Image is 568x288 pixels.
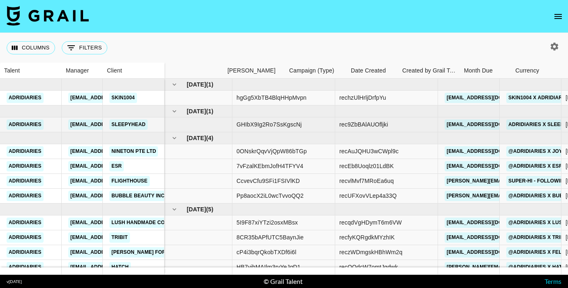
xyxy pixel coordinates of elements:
a: adridiaries [7,161,44,171]
a: Lush Handmade Cosmetics LTD [109,218,200,228]
a: [EMAIL_ADDRESS][DOMAIN_NAME] [445,218,537,228]
div: Client [107,63,122,79]
a: adridiaries [7,146,44,157]
a: [EMAIL_ADDRESS][DOMAIN_NAME] [445,119,537,130]
div: Booker [223,63,285,79]
div: 8CR35bAPfUTC5BaynJie [236,233,304,241]
div: 0ONskrQqvVjQpW86bTGp [236,147,307,155]
div: recvlMvf7MRoEa6uq [339,177,394,185]
div: CcvevCfu9SFi1FSIVlKD [236,177,300,185]
div: Date Created [347,63,398,79]
span: [DATE] [187,80,206,89]
div: recAuJQHU3wCWpl9c [339,147,399,155]
span: [DATE] [187,205,206,213]
div: recUFXovVLep4a33Q [339,192,397,200]
a: [EMAIL_ADDRESS][DOMAIN_NAME] [445,247,537,258]
a: [EMAIL_ADDRESS][DOMAIN_NAME] [68,191,160,201]
div: v [DATE] [7,279,22,284]
a: [EMAIL_ADDRESS][DOMAIN_NAME] [68,119,160,130]
span: [DATE] [187,134,206,142]
a: [EMAIL_ADDRESS][DOMAIN_NAME] [68,176,160,186]
div: recOQdcW7omtJgdwk [339,263,398,271]
div: cP4i3bqrQkobTXDf6i6l [236,248,296,256]
div: Month Due [464,63,493,79]
div: Campaign (Type) [285,63,347,79]
a: [EMAIL_ADDRESS][DOMAIN_NAME] [445,93,537,103]
div: © Grail Talent [264,277,303,286]
a: adridiaries [7,191,44,201]
a: [EMAIL_ADDRESS][DOMAIN_NAME] [68,146,160,157]
a: adridiaries [7,232,44,243]
div: Airtable ID [121,63,223,79]
div: recEb8Uoqlz01LdBK [339,162,394,170]
div: Month Due [460,63,511,79]
a: adridiaries [7,176,44,186]
a: adridiaries [7,262,44,272]
a: [PERSON_NAME] FOR PERFUMES & COSMETICS TRADING CO. L.L.C [109,247,282,258]
div: Currency [515,63,539,79]
button: open drawer [550,8,566,25]
div: Currency [511,63,552,79]
span: ( 4 ) [206,134,213,142]
a: Sleepyhead [109,119,148,130]
div: recfyKQRgdkMYzhIK [339,233,395,241]
button: Show filters [62,41,107,54]
div: Date Created [351,63,386,79]
a: SKIN1004 [109,93,137,103]
a: adridiaries [7,247,44,258]
a: [EMAIL_ADDRESS][DOMAIN_NAME] [68,93,160,103]
a: adridiaries [7,218,44,228]
div: Client [103,63,165,79]
a: Flighthouse [109,176,150,186]
div: hgGg5XbTB4BlqHHpMvpn [236,94,306,102]
a: Tribit [109,232,130,243]
div: 7vFzalKEbmJofH4TFYV4 [236,162,304,170]
a: @adridiaries x LUSH [506,218,568,228]
a: adridiaries [7,119,44,130]
button: Select columns [7,41,55,54]
div: rechzUlHrljDrfpYu [339,94,386,102]
a: [EMAIL_ADDRESS][DOMAIN_NAME] [68,161,160,171]
a: [EMAIL_ADDRESS][DOMAIN_NAME] [68,232,160,243]
span: ( 1 ) [206,80,213,89]
img: Grail Talent [7,6,89,26]
a: ESR [109,161,124,171]
a: [EMAIL_ADDRESS][DOMAIN_NAME] [68,218,160,228]
div: Manager [62,63,103,79]
a: [EMAIL_ADDRESS][DOMAIN_NAME] [445,161,537,171]
a: Hatch [109,262,131,272]
button: hide children [169,105,180,117]
span: [DATE] [187,107,206,115]
div: Created by Grail Team [402,63,458,79]
div: HB7vjhMAIlm3ryYeJqD1 [236,263,301,271]
a: adridiaries [7,93,44,103]
a: [EMAIL_ADDRESS][DOMAIN_NAME] [68,247,160,258]
div: Campaign (Type) [289,63,334,79]
a: [EMAIL_ADDRESS][DOMAIN_NAME] [445,146,537,157]
a: Nineton Pte Ltd [109,146,158,157]
button: hide children [169,79,180,90]
div: rec9ZbBAlAUOfljki [339,120,388,129]
a: [EMAIL_ADDRESS][DOMAIN_NAME] [445,232,537,243]
div: GHIbX9Ig2Ro7SsKgscNj [236,120,302,129]
div: Manager [66,63,89,79]
div: Created by Grail Team [398,63,460,79]
div: [PERSON_NAME] [227,63,276,79]
a: Terms [545,277,561,285]
div: Talent [4,63,20,79]
button: hide children [169,204,180,215]
div: 5I9F87xiYTzi2osxMBsx [236,218,298,227]
button: hide children [169,132,180,144]
div: reczWDmgskHBhWm2q [339,248,402,256]
div: Pp8aocX2iL0wcTvvoQQ2 [236,192,304,200]
div: recqdVgHDymT6m6VW [339,218,402,227]
span: ( 1 ) [206,107,213,115]
span: ( 5 ) [206,205,213,213]
a: Bubble Beauty Inc [109,191,167,201]
a: @adridiaries x ESR [506,161,565,171]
